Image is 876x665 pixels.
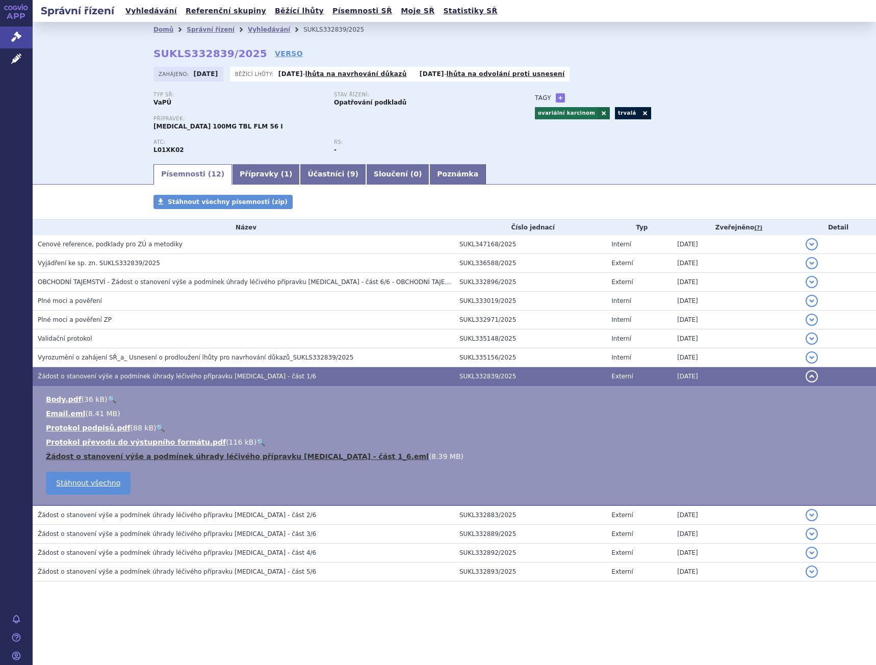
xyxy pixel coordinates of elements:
[806,351,818,364] button: detail
[248,26,290,33] a: Vyhledávání
[38,354,353,361] span: Vyrozumění o zahájení SŘ_a_ Usnesení o prodloužení lhůty pro navrhování důkazů_SUKLS332839/2025
[672,254,801,273] td: [DATE]
[672,348,801,367] td: [DATE]
[46,472,131,495] a: Stáhnout všechno
[235,70,276,78] span: Běžící lhůty:
[431,452,460,461] span: 8.39 MB
[454,220,606,235] th: Číslo jednací
[38,530,316,538] span: Žádost o stanovení výše a podmínek úhrady léčivého přípravku Zejula - část 3/6
[672,367,801,386] td: [DATE]
[46,452,429,461] a: Žádost o stanovení výše a podmínek úhrady léčivého přípravku [MEDICAL_DATA] - část 1_6.eml
[454,329,606,348] td: SUKL335148/2025
[232,164,300,185] a: Přípravky (1)
[806,509,818,521] button: detail
[153,47,267,60] strong: SUKLS332839/2025
[454,254,606,273] td: SUKL336588/2025
[46,423,866,433] li: ( )
[88,410,117,418] span: 8.41 MB
[672,525,801,544] td: [DATE]
[611,549,633,556] span: Externí
[806,528,818,540] button: detail
[211,170,221,178] span: 12
[153,146,184,154] strong: NIRAPARIB
[806,257,818,269] button: detail
[153,26,173,33] a: Domů
[806,314,818,326] button: detail
[754,224,762,232] abbr: (?)
[615,107,639,119] a: trvalá
[38,568,316,575] span: Žádost o stanovení výše a podmínek úhrady léčivého přípravku Zejula - část 5/6
[38,316,112,323] span: Plné moci a pověření ZP
[38,373,316,380] span: Žádost o stanovení výše a podmínek úhrady léčivého přípravku Zejula - část 1/6
[303,22,377,37] li: SUKLS332839/2025
[38,260,160,267] span: Vyjádření ke sp. zn. SUKLS332839/2025
[454,505,606,525] td: SUKL332883/2025
[46,394,866,404] li: ( )
[672,220,801,235] th: Zveřejněno
[806,276,818,288] button: detail
[414,170,419,178] span: 0
[611,354,631,361] span: Interní
[611,373,633,380] span: Externí
[168,198,288,206] span: Stáhnout všechny písemnosti (zip)
[159,70,191,78] span: Zahájeno:
[108,395,116,403] a: 🔍
[454,544,606,562] td: SUKL332892/2025
[272,4,327,18] a: Běžící lhůty
[672,235,801,254] td: [DATE]
[153,116,514,122] p: Přípravek:
[334,99,406,106] strong: Opatřování podkladů
[672,292,801,311] td: [DATE]
[429,164,486,185] a: Poznámka
[556,93,565,103] a: +
[611,278,633,286] span: Externí
[806,295,818,307] button: detail
[133,424,153,432] span: 88 kB
[672,562,801,581] td: [DATE]
[398,4,437,18] a: Moje SŘ
[611,568,633,575] span: Externí
[305,70,407,78] a: lhůta na navrhování důkazů
[535,92,551,104] h3: Tagy
[38,549,316,556] span: Žádost o stanovení výše a podmínek úhrady léčivého přípravku Zejula - část 4/6
[535,107,598,119] a: ovariální karcinom
[454,235,606,254] td: SUKL347168/2025
[447,70,565,78] a: lhůta na odvolání proti usnesení
[334,139,504,145] p: RS:
[153,92,324,98] p: Typ SŘ:
[46,437,866,447] li: ( )
[334,92,504,98] p: Stav řízení:
[454,562,606,581] td: SUKL332893/2025
[440,4,500,18] a: Statistiky SŘ
[611,335,631,342] span: Interní
[38,335,92,342] span: Validační protokol
[278,70,407,78] p: -
[153,195,293,209] a: Stáhnout všechny písemnosti (zip)
[84,395,105,403] span: 36 kB
[806,566,818,578] button: detail
[153,139,324,145] p: ATC:
[229,438,254,446] span: 116 kB
[611,241,631,248] span: Interní
[187,26,235,33] a: Správní řízení
[153,164,232,185] a: Písemnosti (12)
[46,410,85,418] a: Email.eml
[33,4,122,18] h2: Správní řízení
[329,4,395,18] a: Písemnosti SŘ
[611,316,631,323] span: Interní
[672,329,801,348] td: [DATE]
[153,99,171,106] strong: VaPÚ
[46,451,866,462] li: ( )
[806,332,818,345] button: detail
[194,70,218,78] strong: [DATE]
[420,70,565,78] p: -
[366,164,429,185] a: Sloučení (0)
[672,273,801,292] td: [DATE]
[420,70,444,78] strong: [DATE]
[806,370,818,382] button: detail
[46,395,82,403] a: Body.pdf
[46,408,866,419] li: ( )
[454,348,606,367] td: SUKL335156/2025
[46,424,131,432] a: Protokol podpisů.pdf
[611,530,633,538] span: Externí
